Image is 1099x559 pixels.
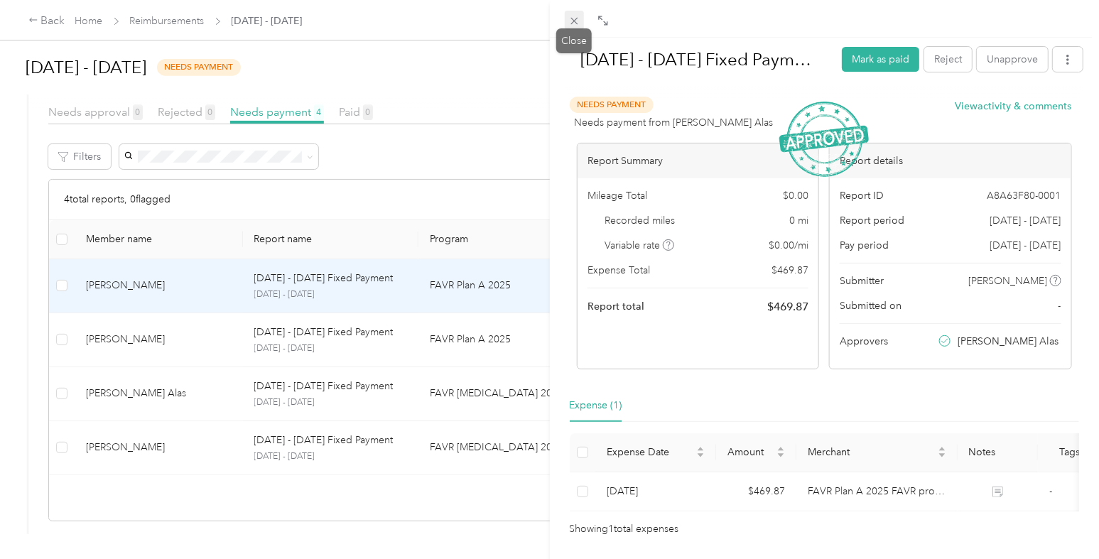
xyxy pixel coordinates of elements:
td: $469.87 [716,472,796,511]
span: $ 0.00 [783,188,808,203]
span: Report total [588,299,644,314]
span: Submitter [840,273,884,288]
span: [PERSON_NAME] [968,273,1047,288]
span: $ 0.00 / mi [769,238,808,253]
span: Showing 1 total expenses [570,521,679,537]
span: caret-up [776,445,785,453]
span: Expense Date [607,446,693,458]
div: Report details [830,143,1071,178]
span: Recorded miles [605,213,676,228]
span: A8A63F80-0001 [987,188,1061,203]
button: Unapprove [977,47,1048,72]
th: Merchant [796,433,958,472]
button: Viewactivity & comments [955,99,1072,114]
img: ApprovedStamp [779,102,869,178]
span: Expense Total [588,263,650,278]
span: $ 469.87 [767,298,808,315]
span: Needs payment from [PERSON_NAME] Alas [575,115,774,130]
span: Mileage Total [588,188,647,203]
span: caret-down [696,451,705,460]
span: Needs Payment [570,97,654,113]
span: Merchant [808,446,935,458]
span: [PERSON_NAME] Alas [958,334,1059,349]
span: Submitted on [840,298,902,313]
span: $ 469.87 [772,263,808,278]
span: caret-up [938,445,946,453]
div: Expense (1) [570,398,622,413]
span: Approvers [840,334,888,349]
span: caret-down [776,451,785,460]
span: - [1059,298,1061,313]
span: Report period [840,213,904,228]
span: Amount [727,446,774,458]
div: Close [556,28,592,53]
span: [DATE] - [DATE] [990,213,1061,228]
div: Report Summary [578,143,818,178]
span: Pay period [840,238,889,253]
th: Amount [716,433,796,472]
span: caret-up [696,445,705,453]
div: Tags [1049,446,1091,458]
span: 0 mi [789,213,808,228]
span: [DATE] - [DATE] [990,238,1061,253]
th: Expense Date [595,433,716,472]
span: Variable rate [605,238,675,253]
span: Report ID [840,188,884,203]
th: Notes [958,433,1038,472]
h1: Aug 1 - 31, 2025 Fixed Payment [566,43,833,77]
iframe: Everlance-gr Chat Button Frame [1019,479,1099,559]
td: 2025-09-01 [595,472,716,511]
button: Mark as paid [842,47,919,72]
span: caret-down [938,451,946,460]
button: Reject [924,47,972,72]
td: FAVR Plan A 2025 FAVR program [796,472,958,511]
